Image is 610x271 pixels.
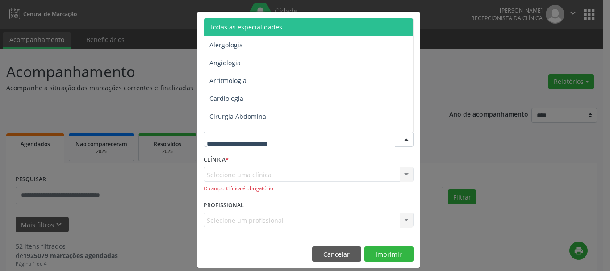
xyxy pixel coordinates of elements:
button: Imprimir [364,246,414,262]
button: Close [402,12,420,33]
span: Todas as especialidades [209,23,282,31]
span: Arritmologia [209,76,247,85]
span: Cirurgia Bariatrica [209,130,264,138]
label: PROFISSIONAL [204,199,244,213]
span: Cirurgia Abdominal [209,112,268,121]
span: Cardiologia [209,94,243,103]
div: O campo Clínica é obrigatório [204,185,414,192]
button: Cancelar [312,246,361,262]
h5: Relatório de agendamentos [204,18,306,29]
span: Angiologia [209,58,241,67]
span: Alergologia [209,41,243,49]
label: CLÍNICA [204,153,229,167]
